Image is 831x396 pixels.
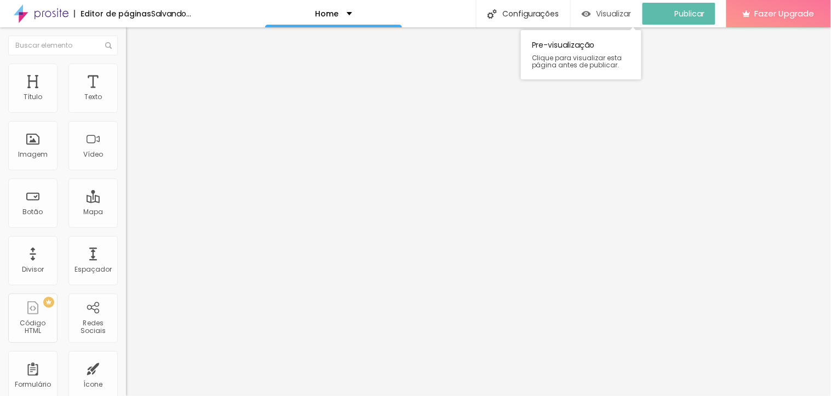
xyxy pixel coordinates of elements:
[571,3,643,25] button: Visualizar
[675,9,705,18] span: Publicar
[71,319,114,335] div: Redes Sociais
[83,151,103,158] div: Vídeo
[105,42,112,49] img: Icone
[151,10,191,18] div: Salvando...
[126,27,831,396] iframe: Editor
[83,208,103,216] div: Mapa
[315,10,339,18] p: Home
[23,208,43,216] div: Botão
[532,54,631,68] span: Clique para visualizar esta página antes de publicar.
[15,381,51,388] div: Formulário
[18,151,48,158] div: Imagem
[582,9,591,19] img: view-1.svg
[22,266,44,273] div: Divisor
[488,9,497,19] img: Icone
[84,381,103,388] div: Ícone
[8,36,118,55] input: Buscar elemento
[521,30,641,79] div: Pre-visualização
[755,9,815,18] span: Fazer Upgrade
[74,10,151,18] div: Editor de páginas
[597,9,632,18] span: Visualizar
[643,3,715,25] button: Publicar
[24,93,42,101] div: Título
[74,266,112,273] div: Espaçador
[11,319,54,335] div: Código HTML
[84,93,102,101] div: Texto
